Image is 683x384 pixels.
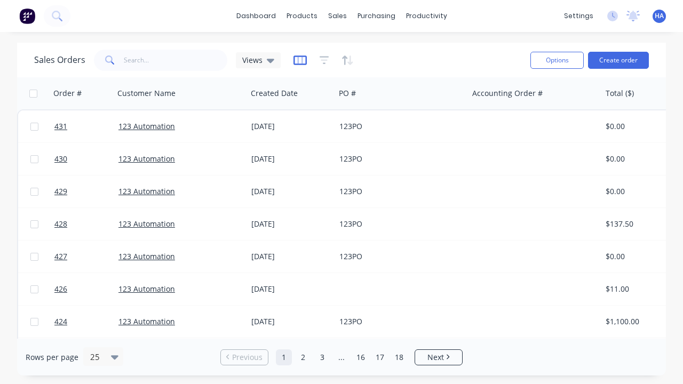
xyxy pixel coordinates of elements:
[118,284,175,294] a: 123 Automation
[54,121,67,132] span: 431
[54,186,67,197] span: 429
[26,352,78,363] span: Rows per page
[276,349,292,365] a: Page 1 is your current page
[54,316,67,327] span: 424
[606,219,668,229] div: $137.50
[54,284,67,294] span: 426
[19,8,35,24] img: Factory
[117,88,176,99] div: Customer Name
[118,251,175,261] a: 123 Automation
[339,154,458,164] div: 123PO
[54,251,67,262] span: 427
[251,219,331,229] div: [DATE]
[530,52,584,69] button: Options
[118,154,175,164] a: 123 Automation
[54,208,118,240] a: 428
[472,88,543,99] div: Accounting Order #
[251,251,331,262] div: [DATE]
[323,8,352,24] div: sales
[314,349,330,365] a: Page 3
[339,88,356,99] div: PO #
[339,316,458,327] div: 123PO
[339,251,458,262] div: 123PO
[251,316,331,327] div: [DATE]
[339,186,458,197] div: 123PO
[124,50,228,71] input: Search...
[588,52,649,69] button: Create order
[281,8,323,24] div: products
[333,349,350,365] a: Jump forward
[118,316,175,326] a: 123 Automation
[54,110,118,142] a: 431
[339,121,458,132] div: 123PO
[54,219,67,229] span: 428
[54,175,118,207] a: 429
[339,219,458,229] div: 123PO
[251,284,331,294] div: [DATE]
[606,251,668,262] div: $0.00
[372,349,388,365] a: Page 17
[251,186,331,197] div: [DATE]
[54,273,118,305] a: 426
[606,121,668,132] div: $0.00
[54,154,67,164] span: 430
[295,349,311,365] a: Page 2
[118,219,175,229] a: 123 Automation
[655,11,664,21] span: HA
[54,306,118,338] a: 424
[34,55,85,65] h1: Sales Orders
[606,316,668,327] div: $1,100.00
[606,186,668,197] div: $0.00
[415,352,462,363] a: Next page
[606,284,668,294] div: $11.00
[251,154,331,164] div: [DATE]
[118,186,175,196] a: 123 Automation
[242,54,263,66] span: Views
[216,349,467,365] ul: Pagination
[251,88,298,99] div: Created Date
[251,121,331,132] div: [DATE]
[232,352,263,363] span: Previous
[401,8,452,24] div: productivity
[352,8,401,24] div: purchasing
[606,88,634,99] div: Total ($)
[53,88,82,99] div: Order #
[54,338,118,370] a: 425
[54,143,118,175] a: 430
[353,349,369,365] a: Page 16
[606,154,668,164] div: $0.00
[231,8,281,24] a: dashboard
[559,8,599,24] div: settings
[118,121,175,131] a: 123 Automation
[221,352,268,363] a: Previous page
[54,241,118,273] a: 427
[391,349,407,365] a: Page 18
[427,352,444,363] span: Next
